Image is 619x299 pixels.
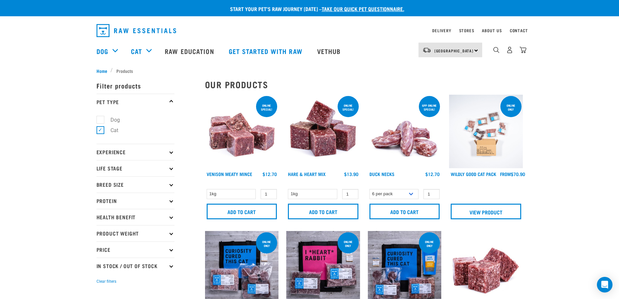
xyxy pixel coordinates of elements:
[338,237,359,251] div: online only
[97,24,176,37] img: Raw Essentials Logo
[97,241,174,258] p: Price
[205,79,523,89] h2: Our Products
[100,126,121,134] label: Cat
[207,204,277,219] input: Add to cart
[131,46,142,56] a: Cat
[222,38,311,64] a: Get started with Raw
[500,171,525,177] div: $70.90
[482,29,502,32] a: About Us
[434,49,474,52] span: [GEOGRAPHIC_DATA]
[500,173,511,175] span: FROM
[97,94,174,110] p: Pet Type
[97,176,174,193] p: Breed Size
[422,47,431,53] img: van-moving.png
[506,47,513,53] img: user.png
[451,204,521,219] a: View Product
[256,101,277,114] div: ONLINE SPECIAL!
[368,95,442,169] img: Pile Of Duck Necks For Pets
[344,171,358,177] div: $13.90
[207,173,252,175] a: Venison Meaty Mince
[261,189,277,199] input: 1
[205,95,279,169] img: 1117 Venison Meat Mince 01
[97,193,174,209] p: Protein
[451,173,496,175] a: Wildly Good Cat Pack
[286,95,360,169] img: Pile Of Cubed Hare Heart For Pets
[369,204,440,219] input: Add to cart
[597,277,613,292] div: Open Intercom Messenger
[500,101,522,114] div: ONLINE ONLY
[97,225,174,241] p: Product Weight
[97,46,108,56] a: Dog
[91,21,528,40] nav: dropdown navigation
[493,47,499,53] img: home-icon-1@2x.png
[288,204,358,219] input: Add to cart
[97,67,111,74] a: Home
[459,29,474,32] a: Stores
[419,101,440,114] div: 6pp online special!
[97,77,174,94] p: Filter products
[97,209,174,225] p: Health Benefit
[100,116,123,124] label: Dog
[342,189,358,199] input: 1
[158,38,222,64] a: Raw Education
[369,173,394,175] a: Duck Necks
[97,144,174,160] p: Experience
[419,237,440,251] div: online only
[449,95,523,169] img: Cat 0 2sec
[338,101,359,114] div: ONLINE SPECIAL!
[97,67,107,74] span: Home
[97,67,523,74] nav: breadcrumbs
[256,237,277,251] div: online only
[288,173,326,175] a: Hare & Heart Mix
[97,258,174,274] p: In Stock / Out Of Stock
[322,7,404,10] a: take our quick pet questionnaire.
[425,171,440,177] div: $12.70
[263,171,277,177] div: $12.70
[423,189,440,199] input: 1
[432,29,451,32] a: Delivery
[97,160,174,176] p: Life Stage
[311,38,349,64] a: Vethub
[520,47,526,53] img: home-icon@2x.png
[97,279,116,284] button: Clear filters
[510,29,528,32] a: Contact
